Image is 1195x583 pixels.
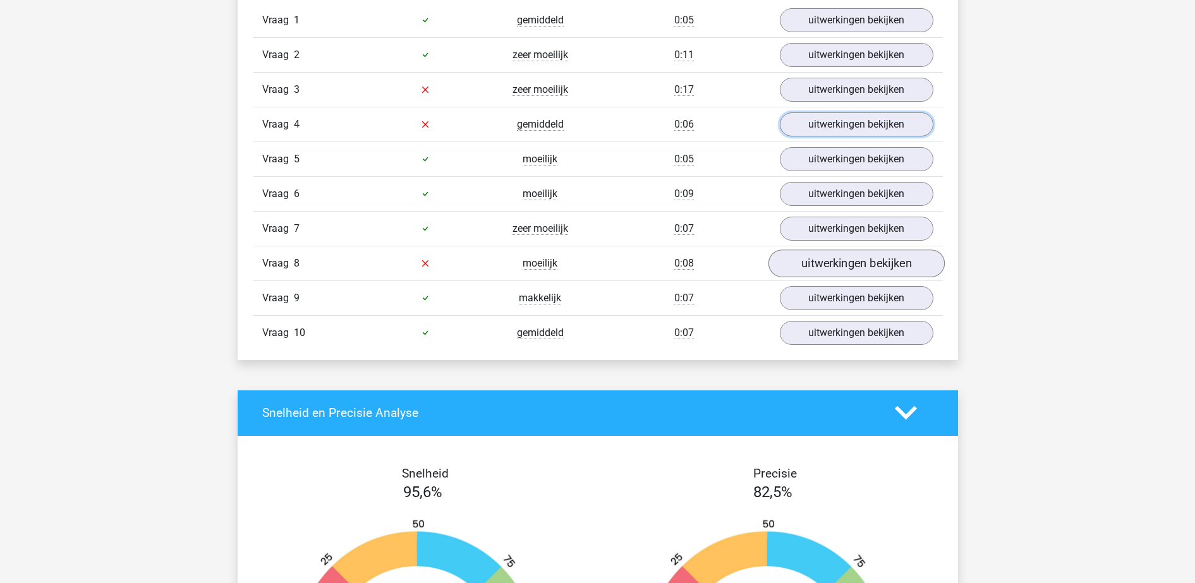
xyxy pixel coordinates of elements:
[294,118,300,130] span: 4
[523,257,557,270] span: moeilijk
[294,14,300,26] span: 1
[262,152,294,167] span: Vraag
[294,153,300,165] span: 5
[262,82,294,97] span: Vraag
[780,43,933,67] a: uitwerkingen bekijken
[262,47,294,63] span: Vraag
[262,117,294,132] span: Vraag
[674,118,694,131] span: 0:06
[294,292,300,304] span: 9
[262,406,876,420] h4: Snelheid en Precisie Analyse
[262,256,294,271] span: Vraag
[780,321,933,345] a: uitwerkingen bekijken
[674,153,694,165] span: 0:05
[674,49,694,61] span: 0:11
[294,49,300,61] span: 2
[294,188,300,200] span: 6
[513,49,568,61] span: zeer moeilijk
[780,182,933,206] a: uitwerkingen bekijken
[674,292,694,304] span: 0:07
[523,153,557,165] span: moeilijk
[780,8,933,32] a: uitwerkingen bekijken
[294,257,300,269] span: 8
[523,188,557,200] span: moeilijk
[780,217,933,241] a: uitwerkingen bekijken
[768,249,944,277] a: uitwerkingen bekijken
[780,112,933,136] a: uitwerkingen bekijken
[674,257,694,270] span: 0:08
[262,221,294,236] span: Vraag
[780,147,933,171] a: uitwerkingen bekijken
[294,222,300,234] span: 7
[517,14,564,27] span: gemiddeld
[517,118,564,131] span: gemiddeld
[294,83,300,95] span: 3
[262,466,588,481] h4: Snelheid
[517,327,564,339] span: gemiddeld
[674,83,694,96] span: 0:17
[780,286,933,310] a: uitwerkingen bekijken
[262,291,294,306] span: Vraag
[513,83,568,96] span: zeer moeilijk
[403,483,442,501] span: 95,6%
[674,222,694,235] span: 0:07
[674,14,694,27] span: 0:05
[674,188,694,200] span: 0:09
[262,186,294,201] span: Vraag
[519,292,561,304] span: makkelijk
[674,327,694,339] span: 0:07
[262,13,294,28] span: Vraag
[262,325,294,340] span: Vraag
[780,78,933,102] a: uitwerkingen bekijken
[294,327,305,339] span: 10
[513,222,568,235] span: zeer moeilijk
[753,483,792,501] span: 82,5%
[612,466,938,481] h4: Precisie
